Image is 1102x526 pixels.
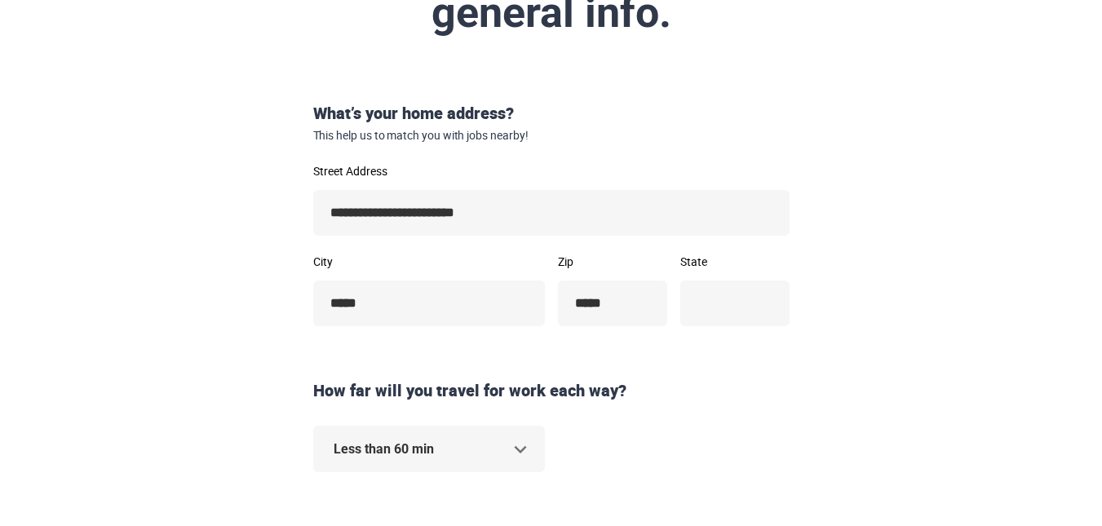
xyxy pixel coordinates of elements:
[558,256,667,267] label: Zip
[313,426,545,472] div: Less than 60 min
[680,256,790,267] label: State
[307,102,796,143] div: What’s your home address?
[313,166,790,177] label: Street Address
[313,256,545,267] label: City
[307,379,796,403] div: How far will you travel for work each way?
[313,129,790,143] span: This help us to match you with jobs nearby!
